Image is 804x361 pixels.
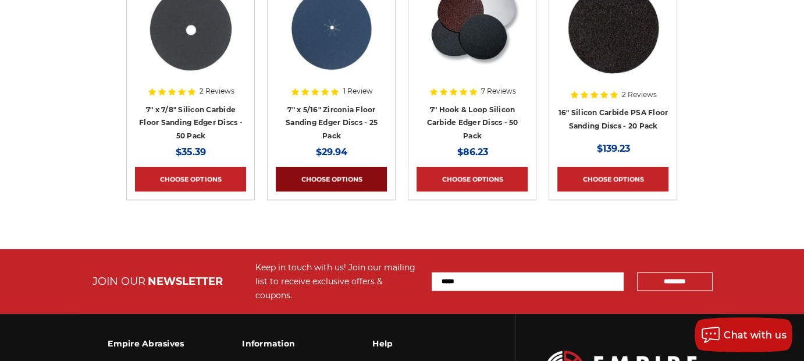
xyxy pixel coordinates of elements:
a: Choose Options [557,167,668,191]
a: Choose Options [135,167,246,191]
span: $86.23 [457,146,488,158]
span: $35.39 [176,146,206,158]
span: Chat with us [724,330,787,341]
span: 2 Reviews [200,88,234,95]
span: 1 Review [343,88,372,95]
a: 7" Hook & Loop Silicon Carbide Edger Discs - 50 Pack [426,105,518,140]
h3: Help [372,331,451,356]
span: $139.23 [596,143,629,154]
h3: Information [242,331,314,356]
a: Choose Options [276,167,387,191]
a: 7" x 5/16" Zirconia Floor Sanding Edger Discs - 25 Pack [286,105,378,140]
button: Chat with us [695,317,792,352]
div: Keep in touch with us! Join our mailing list to receive exclusive offers & coupons. [255,260,420,302]
h3: Empire Abrasives [108,331,184,356]
a: 16" Silicon Carbide PSA Floor Sanding Discs - 20 Pack [558,108,668,130]
span: JOIN OUR [93,275,145,288]
span: NEWSLETTER [148,275,223,288]
span: 7 Reviews [481,88,516,95]
span: $29.94 [316,146,347,158]
a: 7" x 7/8" Silicon Carbide Floor Sanding Edger Discs - 50 Pack [139,105,243,140]
span: 2 Reviews [622,91,657,98]
a: Choose Options [417,167,528,191]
